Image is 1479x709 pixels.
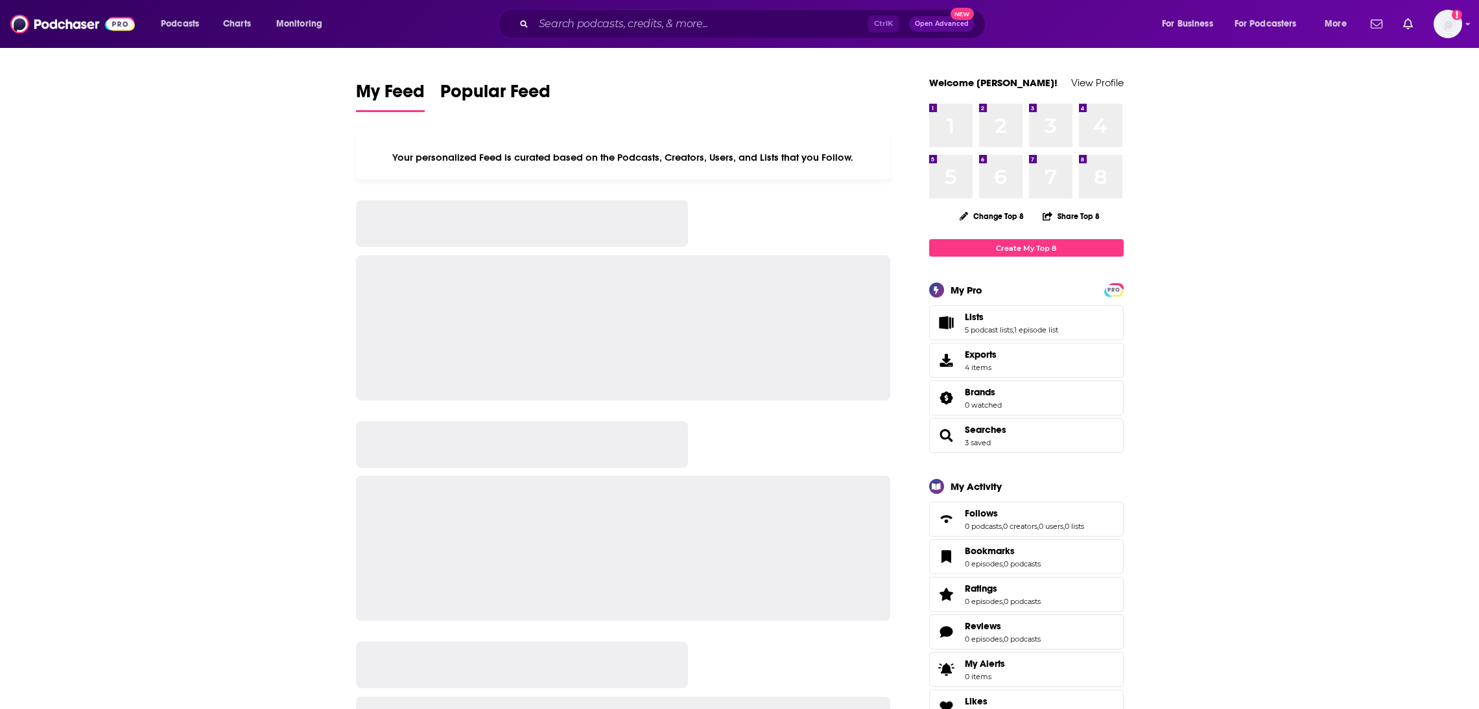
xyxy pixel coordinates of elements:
input: Search podcasts, credits, & more... [534,14,868,34]
a: My Feed [356,80,425,112]
a: Searches [965,424,1006,436]
a: 5 podcast lists [965,325,1013,334]
span: Lists [965,311,984,323]
span: My Alerts [934,660,960,679]
span: Bookmarks [965,545,1015,557]
span: For Podcasters [1235,15,1297,33]
a: 0 podcasts [1004,559,1041,568]
button: Show profile menu [1434,10,1462,38]
span: , [1002,634,1004,644]
span: Follows [929,502,1124,537]
a: Bookmarks [965,545,1041,557]
span: Exports [965,349,997,360]
a: Brands [934,389,960,407]
a: My Alerts [929,652,1124,687]
button: open menu [152,14,216,34]
span: Bookmarks [929,539,1124,574]
span: New [951,8,974,20]
span: My Alerts [965,658,1005,669]
span: Reviews [965,620,1001,632]
span: Podcasts [161,15,199,33]
a: Ratings [934,585,960,603]
a: Brands [965,386,1002,398]
a: PRO [1106,285,1122,294]
span: , [1002,522,1003,531]
span: , [1002,559,1004,568]
a: 0 podcasts [1004,634,1041,644]
button: open menu [267,14,339,34]
a: Charts [215,14,259,34]
span: Ratings [965,583,997,594]
a: Bookmarks [934,548,960,566]
a: 0 episodes [965,597,1002,606]
span: Lists [929,305,1124,340]
a: Create My Top 8 [929,239,1124,257]
button: Open AdvancedNew [909,16,975,32]
a: Reviews [934,623,960,641]
a: Likes [965,695,1019,707]
a: Follows [934,510,960,528]
span: Open Advanced [915,21,969,27]
span: Monitoring [276,15,322,33]
div: My Activity [951,480,1002,493]
button: open menu [1153,14,1229,34]
a: Show notifications dropdown [1366,13,1388,35]
a: 0 podcasts [965,522,1002,531]
span: Searches [929,418,1124,453]
a: Ratings [965,583,1041,594]
div: Search podcasts, credits, & more... [510,9,998,39]
span: Ctrl K [868,16,899,32]
span: Popular Feed [440,80,550,110]
span: Charts [223,15,251,33]
span: Follows [965,507,998,519]
a: 0 users [1039,522,1063,531]
a: 1 episode list [1014,325,1058,334]
button: open menu [1316,14,1363,34]
div: Your personalized Feed is curated based on the Podcasts, Creators, Users, and Lists that you Follow. [356,135,891,180]
a: Exports [929,343,1124,378]
span: For Business [1162,15,1213,33]
a: Searches [934,426,960,445]
a: 0 lists [1065,522,1084,531]
a: 0 episodes [965,559,1002,568]
svg: Add a profile image [1452,10,1462,20]
a: 0 creators [1003,522,1037,531]
span: Brands [965,386,995,398]
span: Brands [929,380,1124,415]
span: , [1037,522,1039,531]
span: Exports [934,351,960,369]
div: My Pro [951,284,982,296]
a: Show notifications dropdown [1398,13,1418,35]
a: Follows [965,507,1084,519]
a: 0 episodes [965,634,1002,644]
span: , [1002,597,1004,606]
a: 0 watched [965,401,1002,410]
span: More [1325,15,1347,33]
span: Ratings [929,577,1124,612]
a: Welcome [PERSON_NAME]! [929,76,1058,89]
button: Change Top 8 [952,208,1032,224]
img: Podchaser - Follow, Share and Rate Podcasts [10,12,135,36]
span: Reviews [929,614,1124,649]
img: User Profile [1434,10,1462,38]
button: open menu [1226,14,1316,34]
a: Lists [934,314,960,332]
span: PRO [1106,285,1122,295]
span: , [1063,522,1065,531]
a: 0 podcasts [1004,597,1041,606]
span: 0 items [965,672,1005,681]
span: , [1013,325,1014,334]
span: My Feed [356,80,425,110]
a: Lists [965,311,1058,323]
a: View Profile [1071,76,1124,89]
span: 4 items [965,363,997,372]
span: Likes [965,695,988,707]
span: Logged in as LindaBurns [1434,10,1462,38]
a: Reviews [965,620,1041,632]
button: Share Top 8 [1042,203,1100,229]
a: Popular Feed [440,80,550,112]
